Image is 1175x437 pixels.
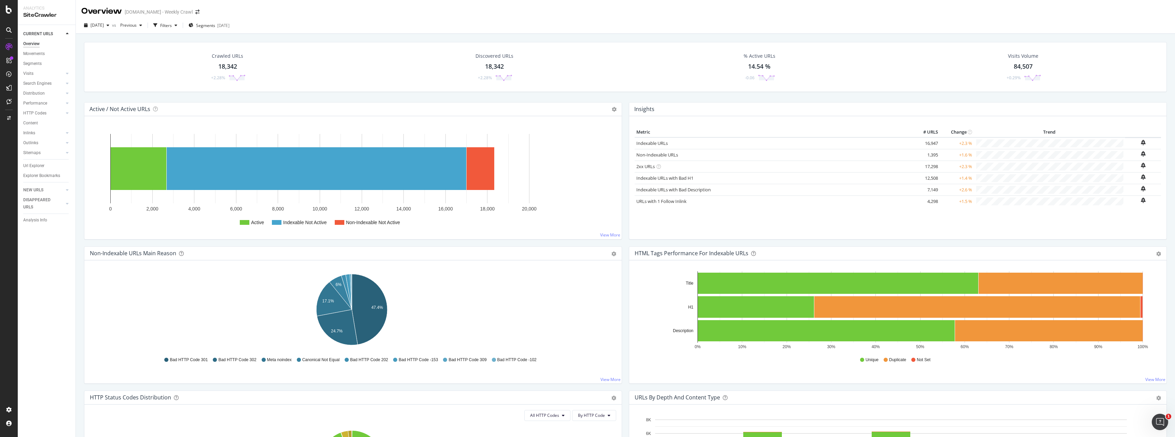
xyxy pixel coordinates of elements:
button: Segments[DATE] [186,20,232,31]
span: Bad HTTP Code 301 [170,357,208,363]
a: Analysis Info [23,217,71,224]
text: 18,000 [480,206,495,211]
text: 40% [872,344,880,349]
div: HTTP Status Codes Distribution [90,394,171,401]
div: DISAPPEARED URLS [23,196,58,211]
div: Analytics [23,5,70,11]
button: By HTTP Code [572,410,616,421]
div: Visits [23,70,33,77]
span: All HTTP Codes [530,412,559,418]
span: Not Set [917,357,930,363]
div: +2.28% [211,75,225,81]
text: H1 [688,305,694,310]
td: 4,298 [912,195,940,207]
text: 6K [646,431,651,436]
span: Bad HTTP Code 202 [350,357,388,363]
span: By HTTP Code [578,412,605,418]
div: Movements [23,50,45,57]
div: 84,507 [1014,62,1033,71]
td: 12,508 [912,172,940,184]
td: +2.3 % [940,161,974,172]
span: Segments [196,23,215,28]
button: All HTTP Codes [524,410,570,421]
text: 20% [783,344,791,349]
a: URLs with 1 Follow Inlink [636,198,687,204]
div: Discovered URLs [475,53,513,59]
text: Description [673,328,693,333]
button: Filters [151,20,180,31]
div: Sitemaps [23,149,41,156]
th: Trend [974,127,1125,137]
div: SiteCrawler [23,11,70,19]
div: gear [1156,251,1161,256]
div: bell-plus [1141,197,1146,203]
div: Inlinks [23,129,35,137]
span: Bad HTTP Code -153 [399,357,438,363]
div: HTML Tags Performance for Indexable URLs [635,250,748,257]
a: View More [1145,377,1165,382]
button: [DATE] [81,20,112,31]
div: gear [611,396,616,400]
div: Analysis Info [23,217,47,224]
span: 2025 Aug. 7th [91,22,104,28]
text: 0 [109,206,112,211]
svg: A chart. [90,127,614,234]
div: Visits Volume [1008,53,1038,59]
span: Bad HTTP Code 309 [448,357,486,363]
div: Segments [23,60,42,67]
td: 7,149 [912,184,940,195]
a: Url Explorer [23,162,71,169]
text: 16,000 [438,206,453,211]
text: 20,000 [522,206,537,211]
h4: Active / Not Active URLs [89,105,150,114]
div: bell-plus [1141,186,1146,191]
a: Movements [23,50,71,57]
text: 80% [1050,344,1058,349]
div: CURRENT URLS [23,30,53,38]
td: +2.6 % [940,184,974,195]
text: 47.4% [371,305,383,310]
text: Title [686,281,694,286]
div: gear [1156,396,1161,400]
text: 6% [336,282,342,287]
td: +1.4 % [940,172,974,184]
div: HTTP Codes [23,110,46,117]
a: Outlinks [23,139,64,147]
text: Active [251,220,264,225]
text: 90% [1094,344,1102,349]
div: -0.06 [745,75,755,81]
text: 4,000 [188,206,200,211]
a: Segments [23,60,71,67]
text: 2,000 [147,206,158,211]
td: +2.3 % [940,137,974,149]
i: Options [612,107,617,112]
div: gear [611,251,616,256]
div: [DOMAIN_NAME] - Weekly Crawl [125,9,193,15]
h4: Insights [634,105,654,114]
div: % Active URLs [744,53,775,59]
div: Explorer Bookmarks [23,172,60,179]
a: DISAPPEARED URLS [23,196,64,211]
svg: A chart. [635,271,1159,351]
div: 18,342 [218,62,237,71]
span: Previous [117,22,137,28]
text: Indexable Not Active [283,220,327,225]
span: Unique [866,357,879,363]
a: Sitemaps [23,149,64,156]
a: Indexable URLs with Bad Description [636,187,711,193]
span: Meta noindex [267,357,292,363]
a: HTTP Codes [23,110,64,117]
text: Non-Indexable Not Active [346,220,400,225]
a: CURRENT URLS [23,30,64,38]
text: 8,000 [272,206,284,211]
text: 17.1% [322,299,334,303]
th: Change [940,127,974,137]
svg: A chart. [90,271,614,351]
div: Performance [23,100,47,107]
div: bell-plus [1141,163,1146,168]
div: bell-plus [1141,151,1146,156]
a: Overview [23,40,71,47]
